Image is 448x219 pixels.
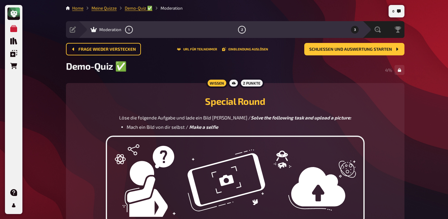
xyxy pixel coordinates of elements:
span: Moderation [99,27,121,32]
a: Home [72,6,83,11]
button: Einblendung auslösen [222,47,268,51]
h2: Special Round [73,96,397,107]
span: Löse die folgende Aufgabe und lade ein Bild [PERSON_NAME] / [119,115,251,120]
button: Schließen und Auswertung starten [304,43,404,55]
span: 3 [354,28,356,31]
span: 4 % [385,67,392,73]
div: Wissen [206,78,228,88]
li: Moderation [152,5,183,11]
div: 2 Punkte [239,78,264,88]
span: 1 [128,28,130,31]
button: 0 [390,6,403,16]
button: URL für Teilnehmer [177,47,217,51]
button: 3 [350,25,360,35]
li: Home [72,5,83,11]
li: Meine Quizze [83,5,117,11]
span: Mach ein Bild von dir selbst / [127,124,188,130]
span: Frage wieder verstecken [78,47,136,52]
span: Solve the following task and upload a picture: [251,115,351,120]
span: Demo-Quiz ✅​ [66,60,126,72]
span: Make a selfie [189,124,218,130]
a: Demo-Quiz ✅​ [125,6,152,11]
li: Demo-Quiz ✅​ [117,5,152,11]
span: 2 [241,28,243,31]
button: Frage wieder verstecken [66,43,141,55]
button: 1 [124,25,134,35]
a: Meine Quizze [91,6,117,11]
button: 2 [237,25,247,35]
span: Schließen und Auswertung starten [309,47,392,52]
